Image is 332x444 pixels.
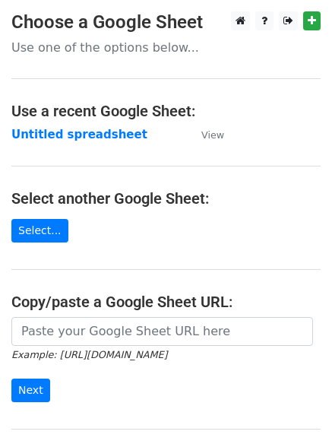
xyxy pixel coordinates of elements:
[11,11,321,33] h3: Choose a Google Sheet
[11,102,321,120] h4: Use a recent Google Sheet:
[186,128,224,141] a: View
[201,129,224,141] small: View
[11,189,321,208] h4: Select another Google Sheet:
[11,128,147,141] a: Untitled spreadsheet
[11,379,50,402] input: Next
[11,40,321,55] p: Use one of the options below...
[11,317,313,346] input: Paste your Google Sheet URL here
[11,293,321,311] h4: Copy/paste a Google Sheet URL:
[11,219,68,243] a: Select...
[11,349,167,360] small: Example: [URL][DOMAIN_NAME]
